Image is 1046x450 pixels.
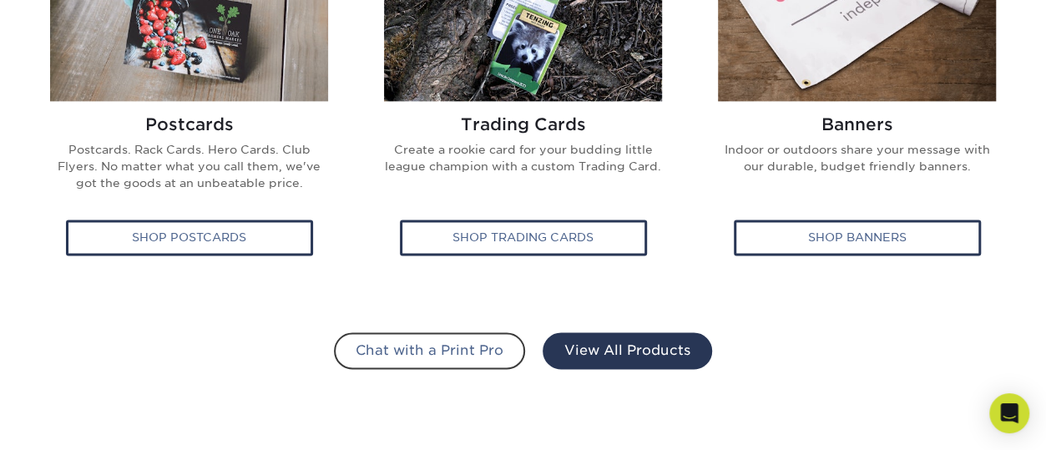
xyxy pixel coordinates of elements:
div: Shop Trading Cards [400,220,647,255]
p: Create a rookie card for your budding little league champion with a custom Trading Card. [382,141,664,189]
div: Open Intercom Messenger [989,393,1029,433]
p: Indoor or outdoors share your message with our durable, budget friendly banners. [716,141,998,189]
div: Shop Postcards [66,220,313,255]
h2: Trading Cards [382,114,664,134]
p: Postcards. Rack Cards. Hero Cards. Club Flyers. No matter what you call them, we've got the goods... [48,141,331,205]
a: Chat with a Print Pro [334,332,525,369]
a: View All Products [543,332,712,369]
div: Shop Banners [734,220,981,255]
h2: Banners [716,114,998,134]
h2: Postcards [48,114,331,134]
